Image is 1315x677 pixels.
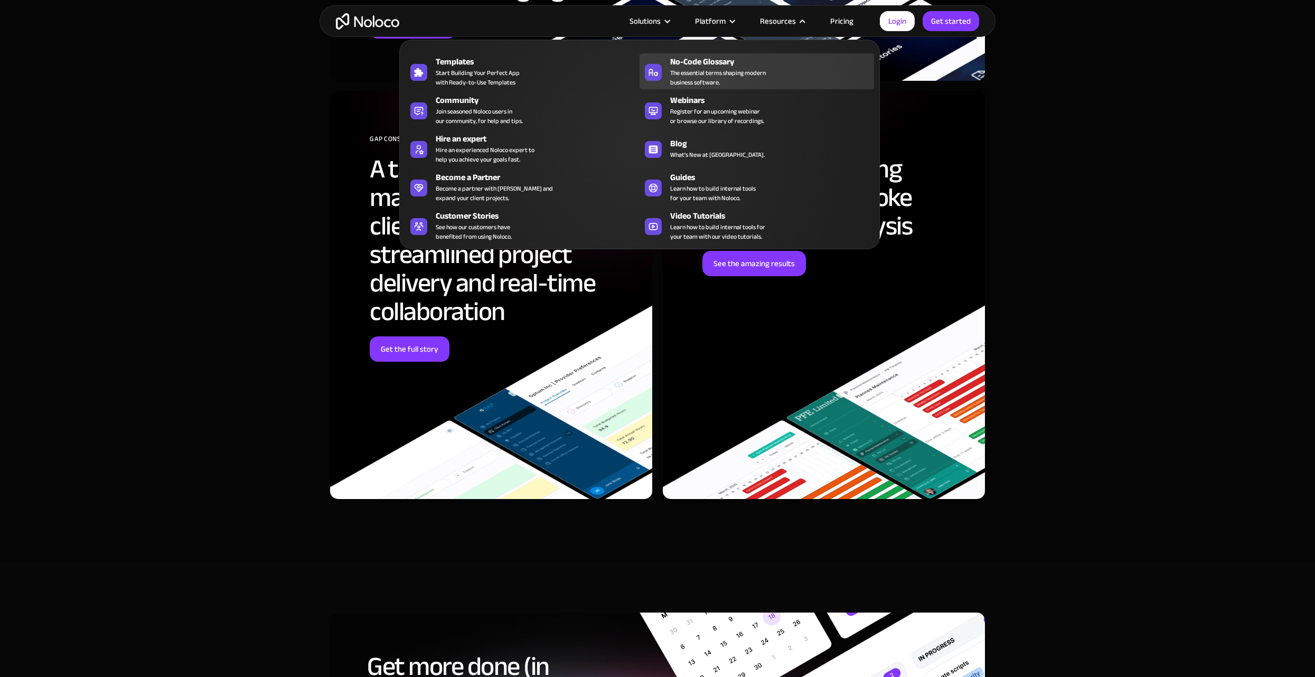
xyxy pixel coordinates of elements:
[640,169,874,205] a: GuidesLearn how to build internal toolsfor your team with Noloco.
[370,131,636,155] div: GAP Consulting
[682,14,747,28] div: Platform
[670,150,765,159] span: What's New at [GEOGRAPHIC_DATA].
[760,14,796,28] div: Resources
[747,14,817,28] div: Resources
[923,11,979,31] a: Get started
[670,68,766,87] span: The essential terms shaping modern business software.
[817,14,867,28] a: Pricing
[399,25,880,249] nav: Resources
[405,169,640,205] a: Become a PartnerBecome a partner with [PERSON_NAME] andexpand your client projects.
[370,336,449,362] a: Get the full story
[670,210,879,222] div: Video Tutorials
[436,184,553,203] div: Become a partner with [PERSON_NAME] and expand your client projects.
[616,14,682,28] div: Solutions
[436,133,644,145] div: Hire an expert
[670,171,879,184] div: Guides
[405,53,640,89] a: TemplatesStart Building Your Perfect Appwith Ready-to-Use Templates
[405,92,640,128] a: CommunityJoin seasoned Noloco users inour community, for help and tips.
[436,107,523,126] span: Join seasoned Noloco users in our community, for help and tips.
[630,14,661,28] div: Solutions
[370,155,636,326] h2: A tailored project management system & client portal for streamlined project delivery and real-ti...
[640,53,874,89] a: No-Code GlossaryThe essential terms shaping modernbusiness software.
[405,130,640,166] a: Hire an expertHire an experienced Noloco expert tohelp you achieve your goals fast.
[640,130,874,166] a: BlogWhat's New at [GEOGRAPHIC_DATA].
[670,222,765,241] span: Learn how to build internal tools for your team with our video tutorials.
[670,137,879,150] div: Blog
[405,208,640,243] a: Customer StoriesSee how our customers havebenefited from using Noloco.
[670,94,879,107] div: Webinars
[436,222,512,241] span: See how our customers have benefited from using Noloco.
[695,14,726,28] div: Platform
[436,210,644,222] div: Customer Stories
[670,107,764,126] span: Register for an upcoming webinar or browse our library of recordings.
[336,13,399,30] a: home
[436,145,534,164] div: Hire an experienced Noloco expert to help you achieve your goals fast.
[880,11,915,31] a: Login
[436,171,644,184] div: Become a Partner
[670,184,756,203] span: Learn how to build internal tools for your team with Noloco.
[436,68,520,87] span: Start Building Your Perfect App with Ready-to-Use Templates
[436,55,644,68] div: Templates
[640,208,874,243] a: Video TutorialsLearn how to build internal tools foryour team with our video tutorials.
[702,251,806,276] a: See the amazing results
[436,94,644,107] div: Community
[640,92,874,128] a: WebinarsRegister for an upcoming webinaror browse our library of recordings.
[670,55,879,68] div: No-Code Glossary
